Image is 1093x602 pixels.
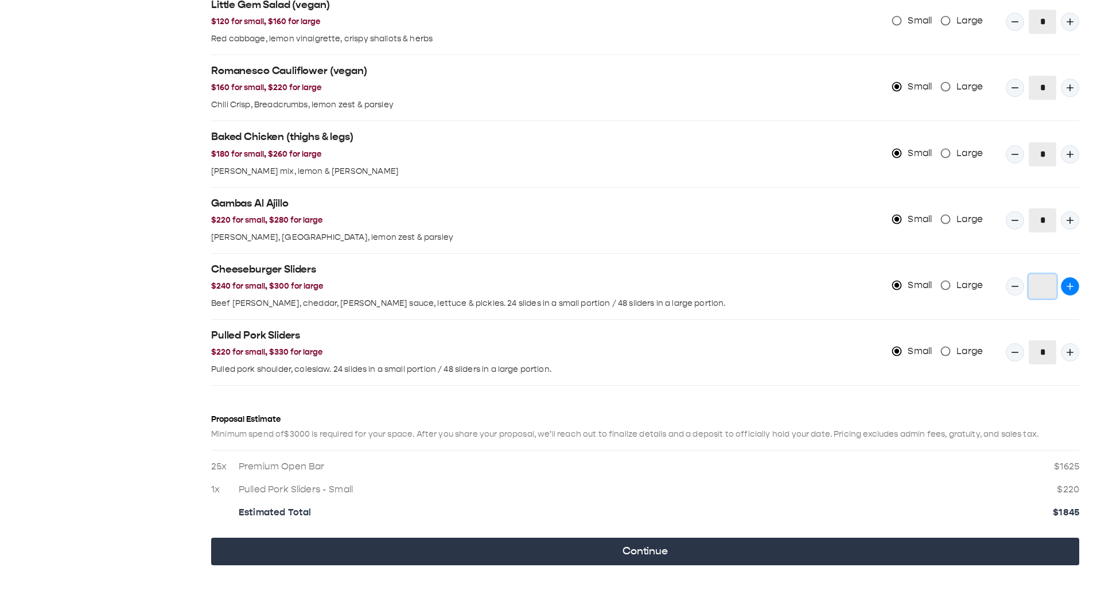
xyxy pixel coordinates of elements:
h2: Pulled Pork Sliders [211,329,787,343]
p: Premium Open Bar [239,460,1040,473]
h3: Proposal Estimate [211,413,1079,426]
h3: $240 for small, $300 for large [211,280,787,293]
span: Small [908,14,932,28]
span: Small [908,278,932,292]
div: Quantity Input [1006,208,1079,232]
span: Large [956,14,983,28]
h3: $220 for small, $330 for large [211,346,787,359]
button: Continue [211,538,1079,565]
h2: Baked Chicken (thighs & legs) [211,130,787,144]
h3: $160 for small, $220 for large [211,81,787,94]
div: Quantity Input [1006,274,1079,298]
p: Pulled Pork Sliders - Small [239,483,1043,496]
span: Large [956,344,983,358]
h2: Romanesco Cauliflower (vegan) [211,64,787,78]
p: $ 220 [1057,483,1079,496]
span: Small [908,212,932,226]
span: Small [908,146,932,160]
div: Quantity Input [1006,340,1079,364]
span: Large [956,212,983,226]
p: Estimated Total [239,506,1039,519]
span: Large [956,80,983,94]
span: Large [956,146,983,160]
p: $ 1625 [1054,460,1079,473]
p: Red cabbage, lemon vinaigrette, crispy shallots & herbs [211,33,787,45]
div: Quantity Input [1006,142,1079,166]
p: Pulled pork shoulder, coleslaw. 24 slides in a small portion / 48 sliders in a large portion. [211,363,787,376]
h2: Cheeseburger Sliders [211,263,787,277]
p: [PERSON_NAME] mix, lemon & [PERSON_NAME] [211,165,787,178]
h3: $120 for small, $160 for large [211,15,787,28]
p: $ 1845 [1053,506,1079,519]
p: [PERSON_NAME], [GEOGRAPHIC_DATA], lemon zest & parsley [211,231,787,244]
span: Small [908,344,932,358]
h2: Gambas Al Ajillo [211,197,787,211]
p: Chili Crisp, Breadcrumbs, lemon zest & parsley [211,99,787,111]
span: Large [956,278,983,292]
div: Quantity Input [1006,76,1079,100]
p: Minimum spend of $3000 is required for your space. After you share your proposal, we’ll reach out... [211,428,1079,441]
span: Small [908,80,932,94]
h3: $220 for small, $280 for large [211,214,787,227]
p: 1x [211,483,225,496]
p: 25x [211,460,225,473]
div: Quantity Input [1006,10,1079,34]
h3: $180 for small, $260 for large [211,148,787,161]
p: Beef [PERSON_NAME], cheddar, [PERSON_NAME] sauce, lettuce & pickles. 24 slides in a small portion... [211,297,787,310]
